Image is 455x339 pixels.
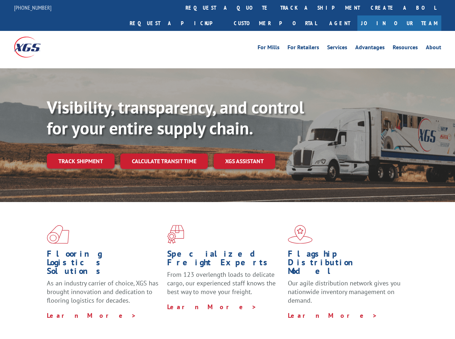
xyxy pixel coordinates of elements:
[322,15,357,31] a: Agent
[214,154,275,169] a: XGS ASSISTANT
[357,15,441,31] a: Join Our Team
[288,279,401,304] span: Our agile distribution network gives you nationwide inventory management on demand.
[47,249,162,279] h1: Flooring Logistics Solutions
[14,4,52,11] a: [PHONE_NUMBER]
[288,249,403,279] h1: Flagship Distribution Model
[47,311,137,320] a: Learn More >
[355,45,385,52] a: Advantages
[120,154,208,169] a: Calculate transit time
[327,45,347,52] a: Services
[47,279,159,304] span: As an industry carrier of choice, XGS has brought innovation and dedication to flooring logistics...
[47,225,69,244] img: xgs-icon-total-supply-chain-intelligence-red
[47,154,115,169] a: Track shipment
[47,96,304,139] b: Visibility, transparency, and control for your entire supply chain.
[287,45,319,52] a: For Retailers
[167,270,282,302] p: From 123 overlength loads to delicate cargo, our experienced staff knows the best way to move you...
[124,15,228,31] a: Request a pickup
[288,311,378,320] a: Learn More >
[228,15,322,31] a: Customer Portal
[258,45,280,52] a: For Mills
[167,249,282,270] h1: Specialized Freight Experts
[393,45,418,52] a: Resources
[426,45,441,52] a: About
[167,225,184,244] img: xgs-icon-focused-on-flooring-red
[167,303,257,311] a: Learn More >
[288,225,313,244] img: xgs-icon-flagship-distribution-model-red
